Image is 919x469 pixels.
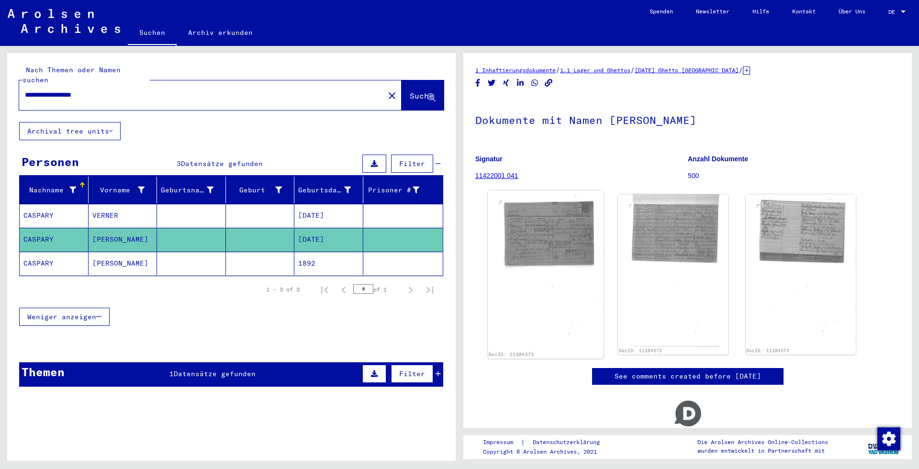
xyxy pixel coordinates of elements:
a: Impressum [483,437,521,447]
span: DE [888,9,899,15]
span: / [739,66,743,74]
button: Share on Xing [501,77,511,89]
a: 1 Inhaftierungsdokumente [475,67,556,74]
mat-header-cell: Nachname [20,177,89,203]
button: Filter [391,365,433,383]
span: Filter [399,159,425,168]
span: / [556,66,560,74]
h1: Dokumente mit Namen [PERSON_NAME] [475,98,900,140]
div: Nachname [23,185,76,195]
span: Datensätze gefunden [174,369,256,378]
div: Geburt‏ [230,185,282,195]
mat-cell: CASPARY [20,204,89,227]
button: Share on LinkedIn [516,77,526,89]
button: Copy link [544,77,554,89]
img: yv_logo.png [866,435,902,458]
p: wurden entwickelt in Partnerschaft mit [697,447,828,455]
p: 500 [688,171,900,181]
mat-cell: [PERSON_NAME] [89,252,157,275]
a: Suchen [128,21,177,46]
div: Personen [22,153,79,170]
mat-cell: CASPARY [20,252,89,275]
button: Clear [382,86,402,105]
mat-cell: [PERSON_NAME] [89,228,157,251]
p: Die Arolsen Archives Online-Collections [697,438,828,447]
a: See comments created before [DATE] [615,371,761,381]
div: Vorname [92,185,145,195]
div: Geburtsdatum [298,182,363,198]
mat-header-cell: Geburt‏ [226,177,295,203]
div: Nachname [23,182,88,198]
button: Previous page [334,280,353,299]
a: [DATE] Ghetto [GEOGRAPHIC_DATA] [635,67,739,74]
button: Share on WhatsApp [530,77,540,89]
span: / [630,66,635,74]
span: 1 [169,369,174,378]
span: Suche [410,91,434,100]
div: Vorname [92,182,157,198]
div: 1 – 3 of 3 [266,285,300,294]
img: Zustimmung ändern [877,427,900,450]
span: Filter [399,369,425,378]
button: Share on Facebook [473,77,483,89]
a: 1.1 Lager und Ghettos [560,67,630,74]
mat-cell: [DATE] [294,204,363,227]
mat-icon: close [386,90,398,101]
a: DocID: 11204573 [746,348,789,353]
a: Datenschutzerklärung [525,437,611,447]
b: Signatur [475,155,503,163]
div: of 1 [353,285,401,294]
button: First page [315,280,334,299]
mat-cell: [DATE] [294,228,363,251]
button: Filter [391,155,433,173]
button: Share on Twitter [487,77,497,89]
button: Archival tree units [19,122,121,140]
a: DocID: 11204573 [489,352,534,357]
button: Last page [420,280,439,299]
span: Datensätze gefunden [181,159,263,168]
a: 11422001 041 [475,172,518,179]
button: Next page [401,280,420,299]
a: DocID: 11204573 [619,348,662,353]
div: Geburt‏ [230,182,294,198]
div: Geburtsdatum [298,185,351,195]
mat-cell: 1892 [294,252,363,275]
div: Prisoner # [367,182,432,198]
mat-label: Nach Themen oder Namen suchen [22,66,121,84]
mat-header-cell: Geburtsname [157,177,226,203]
mat-header-cell: Vorname [89,177,157,203]
div: Geburtsname [161,185,213,195]
div: Themen [22,363,65,380]
button: Weniger anzeigen [19,308,110,326]
p: Copyright © Arolsen Archives, 2021 [483,447,611,456]
mat-cell: VERNER [89,204,157,227]
a: Archiv erkunden [177,21,264,44]
img: 001.jpg [488,190,604,350]
span: 3 [177,159,181,168]
div: Zustimmung ändern [877,427,900,450]
img: Arolsen_neg.svg [8,9,120,33]
img: 003.jpg [746,194,856,346]
button: Suche [402,80,444,110]
mat-header-cell: Geburtsdatum [294,177,363,203]
b: Anzahl Dokumente [688,155,748,163]
div: Prisoner # [367,185,420,195]
mat-header-cell: Prisoner # [363,177,443,203]
mat-cell: CASPARY [20,228,89,251]
div: | [483,437,611,447]
img: 002.jpg [618,194,728,346]
div: Geburtsname [161,182,225,198]
span: Weniger anzeigen [27,313,96,321]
